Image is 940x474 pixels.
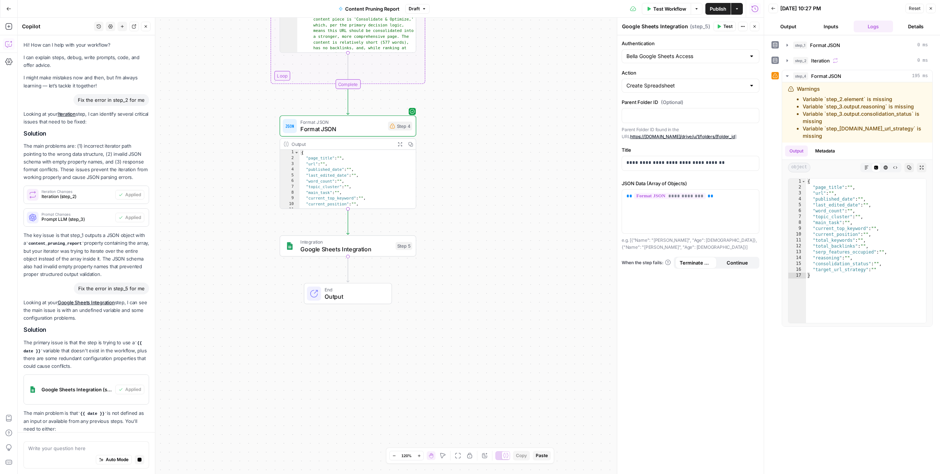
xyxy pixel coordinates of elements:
span: Test [723,23,733,30]
div: 3 [280,161,300,167]
div: IntegrationGoogle Sheets IntegrationStep 5 [280,236,416,257]
button: Details [896,21,936,32]
div: 11 [788,237,806,243]
p: e.g. [{"Name": "[PERSON_NAME]", "Age": [DEMOGRAPHIC_DATA]}, {"Name": "[PERSON_NAME]", "Age": [DEM... [622,237,759,251]
span: Applied [125,386,141,393]
li: Variable `step_2.element` is missing [803,96,926,103]
button: Applied [115,190,144,200]
div: 2 [788,184,806,190]
p: The main problems are: (1) incorrect iterator path pointing to the wrong data structure, (2) inva... [23,142,149,181]
button: Applied [115,385,144,394]
label: Title [622,146,759,154]
button: 195 ms [782,70,932,82]
div: 2 [280,155,300,161]
span: Iteration (step_2) [41,193,112,200]
div: 8 [280,190,300,196]
h2: Solution [23,130,149,137]
span: Continue [727,259,748,266]
button: Output [785,146,808,157]
h2: Solution [23,326,149,333]
p: Looking at your step, I can see the main issue is with an undefined variable and some configurati... [23,299,149,322]
button: Continue [717,257,758,269]
button: Test Workflow [642,3,691,15]
div: 4 [788,196,806,202]
div: Format JSONFormat JSONStep 4Output{ "page_title":"", "url":"", "published_date":"", "last_edited_... [280,115,416,209]
code: content_pruning_report [26,241,84,246]
p: I can explain steps, debug, write prompts, code, and offer advice. [23,54,149,69]
span: (Optional) [661,98,683,106]
div: 7 [788,214,806,220]
button: Reset [905,4,924,13]
g: Edge from step_4 to step_5 [347,209,349,234]
p: Hi! How can I help with your workflow? [23,41,149,49]
span: Draft [409,6,420,12]
p: The primary issue is that the step is trying to use a variable that doesn't exist in the workflow... [23,339,149,370]
span: step_4 [793,72,808,80]
div: Output [292,141,392,148]
button: Applied [115,213,144,222]
span: Google Sheets Integration (step_5) [41,386,112,393]
span: 120% [401,453,412,459]
div: 12 [788,243,806,249]
div: Complete [335,79,360,89]
label: Authentication [622,40,759,47]
p: The main problem is that is not defined as an input or available from any previous steps. You'll ... [23,409,149,433]
span: step_2 [793,57,808,64]
button: Publish [705,3,731,15]
a: https://[DOMAIN_NAME]/drive/u/1/folders/[folder_id [630,134,735,139]
img: Group%201%201.png [285,241,294,250]
div: Complete [280,79,416,89]
span: Applied [125,191,141,198]
div: Step 4 [388,122,412,130]
div: 17 [788,273,806,279]
div: Fix the error in step_2 for me [73,94,149,106]
div: 6 [280,179,300,184]
label: JSON Data (Array of Objects) [622,180,759,187]
input: Create Spreadsheet [626,82,746,89]
div: 9 [280,196,300,202]
p: The key issue is that step_1 outputs a JSON object with a property containing the array, but your... [23,231,149,278]
span: Terminate Workflow [680,259,712,266]
g: Edge from step_2-iteration-end to step_4 [347,89,349,115]
span: 195 ms [912,73,928,79]
div: 6 [788,208,806,214]
div: 11 [280,207,300,213]
li: Variable `step_3.output.reasoning` is missing [803,103,926,110]
div: 195 ms [782,82,932,326]
button: Copy [513,451,530,460]
button: Paste [533,451,551,460]
div: EndOutput [280,283,416,304]
span: Paste [536,452,548,459]
button: Auto Mode [96,455,132,464]
div: 1 [788,179,806,184]
span: Copy [516,452,527,459]
div: 5 [280,173,300,179]
button: Content Pruning Report [334,3,404,15]
div: 15 [788,261,806,267]
div: 7 [280,184,300,190]
span: Iteration [811,57,830,64]
button: 0 ms [782,55,932,67]
img: Group%201%201.png [27,384,39,395]
span: Prompt Changes [41,212,112,216]
div: Warnings [797,85,926,140]
div: Step 5 [395,242,412,250]
span: Test Workflow [653,5,686,12]
a: Iteration [58,111,76,117]
p: Parent Folder ID found in the URL ] [622,126,759,140]
code: {{ date }} [23,341,142,353]
g: Edge from step_5 to end [347,257,349,282]
button: Output [769,21,808,32]
button: Draft [405,4,430,14]
div: 4 [280,167,300,173]
button: Logs [854,21,893,32]
span: Format JSON [810,42,840,49]
span: 0 ms [917,42,928,49]
input: Bella Google Sheets Access [626,53,746,60]
span: Auto Mode [106,456,129,463]
a: When the step fails: [622,259,671,266]
span: Format JSON [811,72,841,80]
p: I might make mistakes now and then, but I’m always learning — let’s tackle it together! [23,74,149,89]
span: step_1 [793,42,807,49]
